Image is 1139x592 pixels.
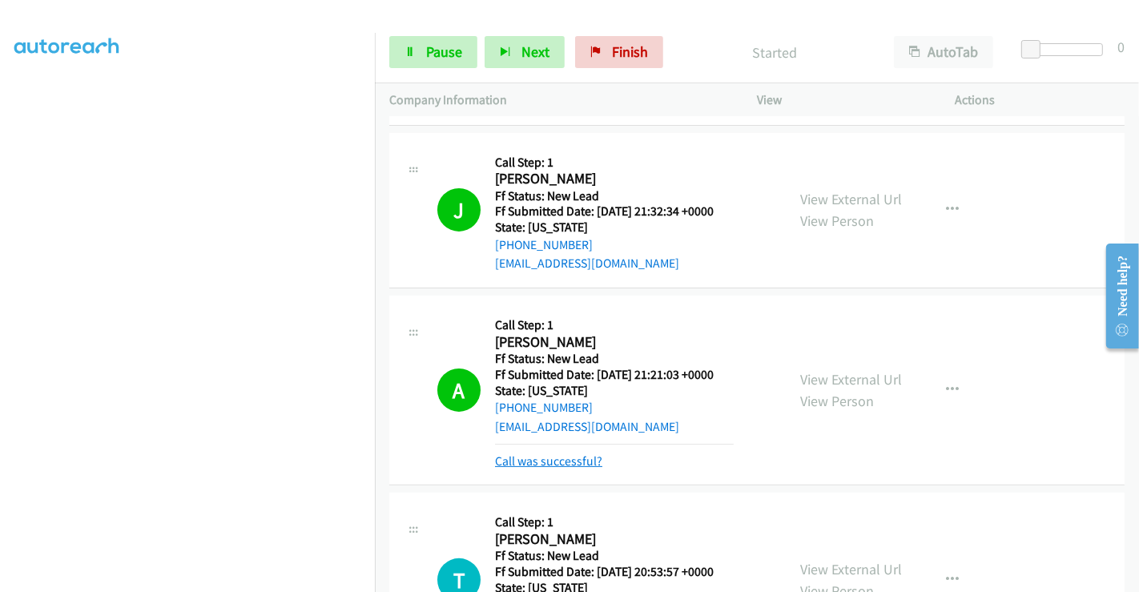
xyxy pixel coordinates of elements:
span: Pause [426,42,462,61]
h5: Ff Status: New Lead [495,188,734,204]
p: View [757,91,927,110]
a: Finish [575,36,663,68]
h2: [PERSON_NAME] [495,170,734,188]
a: [PHONE_NUMBER] [495,400,593,415]
a: View External Url [800,370,902,389]
a: [PHONE_NUMBER] [495,237,593,252]
div: Delay between calls (in seconds) [1029,43,1103,56]
h5: Call Step: 1 [495,514,771,530]
a: View Person [800,392,874,410]
a: View Person [800,211,874,230]
h2: [PERSON_NAME] [495,530,734,549]
h5: Ff Submitted Date: [DATE] 20:53:57 +0000 [495,564,771,580]
button: Next [485,36,565,68]
h5: Ff Submitted Date: [DATE] 21:32:34 +0000 [495,203,734,219]
p: Actions [956,91,1125,110]
h5: Call Step: 1 [495,317,734,333]
h5: State: [US_STATE] [495,219,734,236]
a: [EMAIL_ADDRESS][DOMAIN_NAME] [495,256,679,271]
a: View External Url [800,560,902,578]
span: Finish [612,42,648,61]
a: Pause [389,36,477,68]
h5: Ff Status: New Lead [495,351,734,367]
iframe: Resource Center [1093,232,1139,360]
h5: Ff Submitted Date: [DATE] 21:21:03 +0000 [495,367,734,383]
p: Started [685,42,865,63]
h2: [PERSON_NAME] [495,333,734,352]
div: 0 [1117,36,1125,58]
span: Next [521,42,549,61]
a: View External Url [800,190,902,208]
h5: State: [US_STATE] [495,383,734,399]
p: Company Information [389,91,728,110]
a: Call was successful? [495,453,602,469]
h1: A [437,368,481,412]
h1: J [437,188,481,232]
h5: Call Step: 1 [495,155,734,171]
h5: Ff Status: New Lead [495,548,771,564]
a: [EMAIL_ADDRESS][DOMAIN_NAME] [495,419,679,434]
button: AutoTab [894,36,993,68]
